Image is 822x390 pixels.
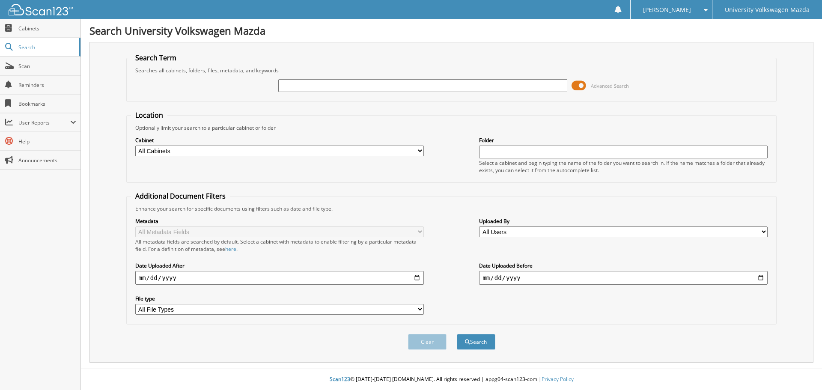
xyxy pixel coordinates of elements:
span: Reminders [18,81,76,89]
span: Search [18,44,75,51]
span: Help [18,138,76,145]
span: Advanced Search [591,83,629,89]
a: here [225,245,236,253]
span: Bookmarks [18,100,76,107]
button: Search [457,334,495,350]
h1: Search University Volkswagen Mazda [89,24,813,38]
label: Uploaded By [479,217,768,225]
button: Clear [408,334,447,350]
span: Scan [18,63,76,70]
input: start [135,271,424,285]
label: Date Uploaded Before [479,262,768,269]
div: All metadata fields are searched by default. Select a cabinet with metadata to enable filtering b... [135,238,424,253]
legend: Location [131,110,167,120]
legend: Additional Document Filters [131,191,230,201]
label: File type [135,295,424,302]
span: Scan123 [330,375,350,383]
span: University Volkswagen Mazda [725,7,810,12]
span: Cabinets [18,25,76,32]
label: Date Uploaded After [135,262,424,269]
legend: Search Term [131,53,181,63]
label: Folder [479,137,768,144]
div: Enhance your search for specific documents using filters such as date and file type. [131,205,772,212]
div: © [DATE]-[DATE] [DOMAIN_NAME]. All rights reserved | appg04-scan123-com | [81,369,822,390]
input: end [479,271,768,285]
span: User Reports [18,119,70,126]
label: Cabinet [135,137,424,144]
img: scan123-logo-white.svg [9,4,73,15]
label: Metadata [135,217,424,225]
div: Optionally limit your search to a particular cabinet or folder [131,124,772,131]
span: Announcements [18,157,76,164]
div: Select a cabinet and begin typing the name of the folder you want to search in. If the name match... [479,159,768,174]
a: Privacy Policy [542,375,574,383]
div: Searches all cabinets, folders, files, metadata, and keywords [131,67,772,74]
span: [PERSON_NAME] [643,7,691,12]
